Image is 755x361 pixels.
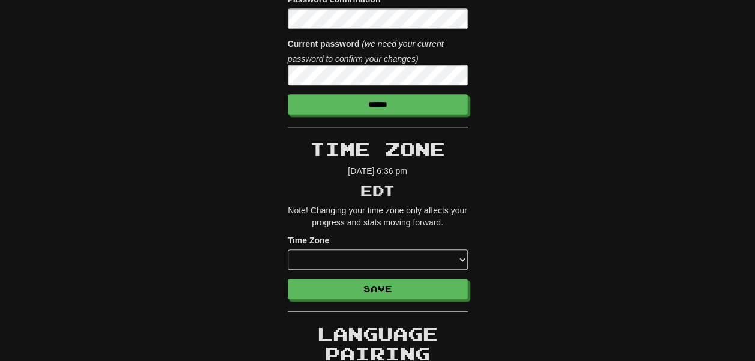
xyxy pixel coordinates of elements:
h3: EDT [288,183,468,198]
label: Current password [288,38,360,50]
h2: Time Zone [288,139,468,159]
label: Time Zone [288,234,330,246]
p: [DATE] 6:36 pm [288,165,468,177]
p: Note! Changing your time zone only affects your progress and stats moving forward. [288,204,468,228]
button: Save [288,279,468,299]
i: (we need your current password to confirm your changes) [288,39,444,64]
